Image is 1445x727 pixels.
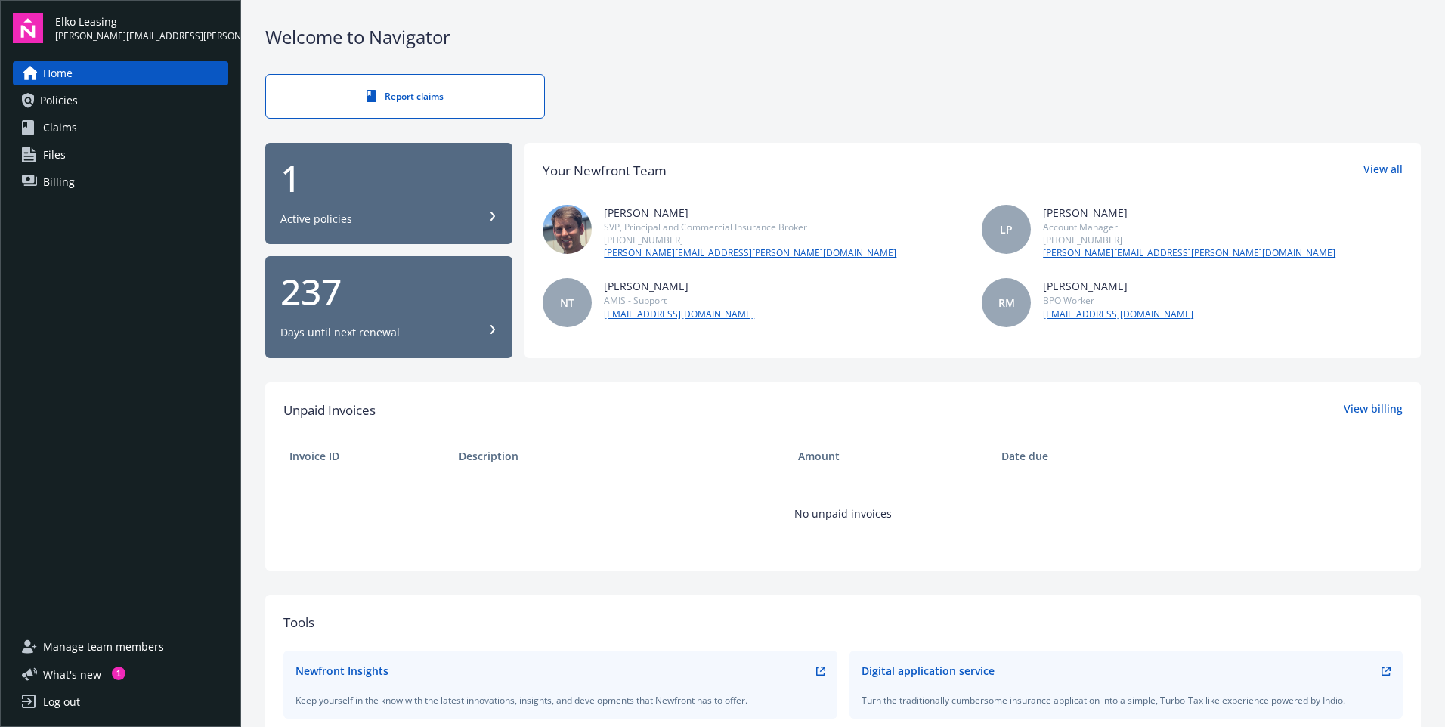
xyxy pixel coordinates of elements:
div: Active policies [280,212,352,227]
img: navigator-logo.svg [13,13,43,43]
div: Digital application service [862,663,995,679]
a: Billing [13,170,228,194]
div: [PERSON_NAME] [1043,205,1335,221]
a: Manage team members [13,635,228,659]
div: BPO Worker [1043,294,1193,307]
div: Welcome to Navigator [265,24,1421,50]
div: [PERSON_NAME] [604,278,754,294]
span: Policies [40,88,78,113]
td: No unpaid invoices [283,475,1403,552]
span: Billing [43,170,75,194]
span: Manage team members [43,635,164,659]
div: Your Newfront Team [543,161,667,181]
span: Elko Leasing [55,14,228,29]
div: 1 [112,667,125,680]
button: What's new1 [13,667,125,682]
a: [PERSON_NAME][EMAIL_ADDRESS][PERSON_NAME][DOMAIN_NAME] [604,246,896,260]
span: Claims [43,116,77,140]
span: NT [560,295,574,311]
div: [PHONE_NUMBER] [1043,234,1335,246]
div: [PERSON_NAME] [604,205,896,221]
span: Files [43,143,66,167]
button: Elko Leasing[PERSON_NAME][EMAIL_ADDRESS][PERSON_NAME][DOMAIN_NAME] [55,13,228,43]
span: Home [43,61,73,85]
a: Files [13,143,228,167]
div: Log out [43,690,80,714]
span: RM [998,295,1015,311]
span: What ' s new [43,667,101,682]
span: LP [1000,221,1013,237]
span: Unpaid Invoices [283,401,376,420]
th: Description [453,438,792,475]
div: Report claims [296,90,514,103]
button: 237Days until next renewal [265,256,512,358]
a: [EMAIL_ADDRESS][DOMAIN_NAME] [604,308,754,321]
th: Invoice ID [283,438,453,475]
a: View all [1363,161,1403,181]
th: Amount [792,438,995,475]
img: photo [543,205,592,254]
a: [EMAIL_ADDRESS][DOMAIN_NAME] [1043,308,1193,321]
div: SVP, Principal and Commercial Insurance Broker [604,221,896,234]
a: Claims [13,116,228,140]
div: Keep yourself in the know with the latest innovations, insights, and developments that Newfront h... [295,694,825,707]
a: View billing [1344,401,1403,420]
div: 1 [280,160,497,196]
a: Policies [13,88,228,113]
th: Date due [995,438,1165,475]
a: Home [13,61,228,85]
div: Turn the traditionally cumbersome insurance application into a simple, Turbo-Tax like experience ... [862,694,1391,707]
button: 1Active policies [265,143,512,245]
div: Days until next renewal [280,325,400,340]
span: [PERSON_NAME][EMAIL_ADDRESS][PERSON_NAME][DOMAIN_NAME] [55,29,228,43]
div: AMIS - Support [604,294,754,307]
a: Report claims [265,74,545,119]
div: Tools [283,613,1403,633]
div: Newfront Insights [295,663,388,679]
div: 237 [280,274,497,310]
div: Account Manager [1043,221,1335,234]
a: [PERSON_NAME][EMAIL_ADDRESS][PERSON_NAME][DOMAIN_NAME] [1043,246,1335,260]
div: [PHONE_NUMBER] [604,234,896,246]
div: [PERSON_NAME] [1043,278,1193,294]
